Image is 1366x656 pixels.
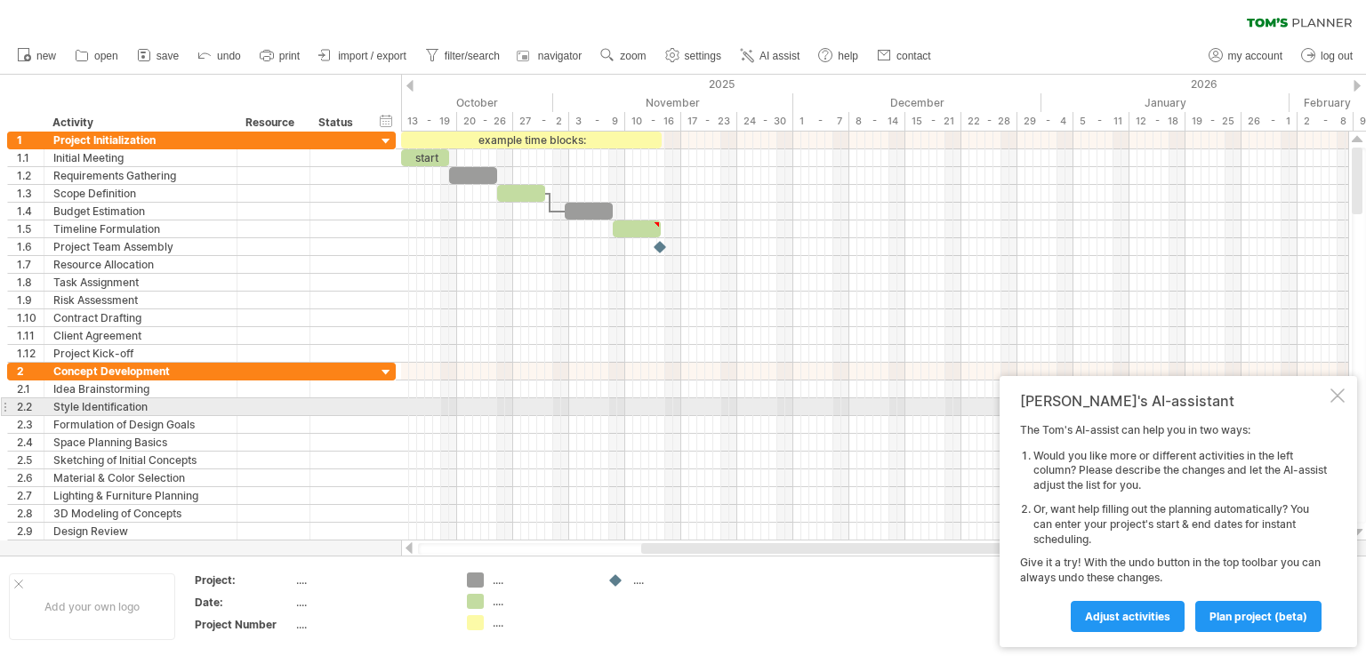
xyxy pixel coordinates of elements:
div: Project Number [195,617,293,632]
div: October 2025 [305,93,553,112]
div: [PERSON_NAME]'s AI-assistant [1020,392,1327,410]
span: plan project (beta) [1209,610,1307,623]
div: 1 [17,132,44,148]
a: AI assist [735,44,805,68]
a: settings [661,44,727,68]
div: January 2026 [1041,93,1290,112]
div: 1.10 [17,309,44,326]
div: 8 - 14 [849,112,905,131]
span: undo [217,50,241,62]
span: navigator [538,50,582,62]
div: .... [493,615,590,630]
a: zoom [596,44,651,68]
div: .... [296,572,446,588]
span: my account [1228,50,1282,62]
span: help [838,50,858,62]
div: 2.4 [17,434,44,451]
div: 26 - 1 [1241,112,1298,131]
div: Status [318,114,358,132]
div: 10 - 16 [625,112,681,131]
div: Sketching of Initial Concepts [53,452,228,468]
div: Risk Assessment [53,292,228,308]
div: 2.3 [17,416,44,433]
div: start [401,149,449,166]
span: new [36,50,56,62]
a: save [133,44,184,68]
li: Or, want help filling out the planning automatically? You can enter your project's start & end da... [1033,502,1327,547]
div: Concept Development [53,363,228,380]
div: 1.9 [17,292,44,308]
div: 2.1 [17,380,44,397]
div: 2.8 [17,505,44,522]
div: 2.5 [17,452,44,468]
div: Project Team Assembly [53,238,228,255]
a: open [70,44,124,68]
a: navigator [514,44,587,68]
div: Date: [195,595,293,610]
div: 1.2 [17,167,44,184]
div: 24 - 30 [737,112,793,131]
div: 15 - 21 [905,112,961,131]
div: 1.8 [17,274,44,291]
a: help [814,44,864,68]
div: Timeline Formulation [53,220,228,237]
div: 2.6 [17,469,44,486]
a: plan project (beta) [1195,601,1322,632]
span: save [157,50,179,62]
span: contact [896,50,931,62]
div: Resource Allocation [53,256,228,273]
span: import / export [338,50,406,62]
div: November 2025 [553,93,793,112]
div: .... [633,572,730,588]
div: 29 - 4 [1017,112,1073,131]
div: Add your own logo [9,573,175,640]
div: 1.5 [17,220,44,237]
div: 1 - 7 [793,112,849,131]
div: 13 - 19 [401,112,457,131]
span: zoom [620,50,646,62]
a: my account [1204,44,1288,68]
div: 2.7 [17,487,44,504]
div: .... [296,617,446,632]
a: import / export [314,44,412,68]
div: Contract Drafting [53,309,228,326]
div: Project Initialization [53,132,228,148]
a: new [12,44,61,68]
a: contact [872,44,936,68]
div: Space Planning Basics [53,434,228,451]
span: filter/search [445,50,500,62]
div: 3 - 9 [569,112,625,131]
span: open [94,50,118,62]
div: 20 - 26 [457,112,513,131]
div: Formulation of Design Goals [53,416,228,433]
div: 2.2 [17,398,44,415]
div: 2.9 [17,523,44,540]
div: 1.12 [17,345,44,362]
div: 19 - 25 [1185,112,1241,131]
span: log out [1321,50,1353,62]
div: 2 - 8 [1298,112,1354,131]
div: Project Kick-off [53,345,228,362]
div: 1.7 [17,256,44,273]
div: December 2025 [793,93,1041,112]
div: Task Assignment [53,274,228,291]
div: 1.11 [17,327,44,344]
div: 2 [17,363,44,380]
div: Project: [195,572,293,588]
span: settings [685,50,721,62]
div: 27 - 2 [513,112,569,131]
a: Adjust activities [1071,601,1185,632]
div: 5 - 11 [1073,112,1129,131]
a: print [255,44,305,68]
div: Initial Meeting [53,149,228,166]
div: Style Identification [53,398,228,415]
a: log out [1297,44,1358,68]
div: The Tom's AI-assist can help you in two ways: Give it a try! With the undo button in the top tool... [1020,423,1327,631]
li: Would you like more or different activities in the left column? Please describe the changes and l... [1033,449,1327,493]
span: print [279,50,300,62]
div: 17 - 23 [681,112,737,131]
div: Resource [245,114,300,132]
div: Budget Estimation [53,203,228,220]
div: 1.4 [17,203,44,220]
a: undo [193,44,246,68]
